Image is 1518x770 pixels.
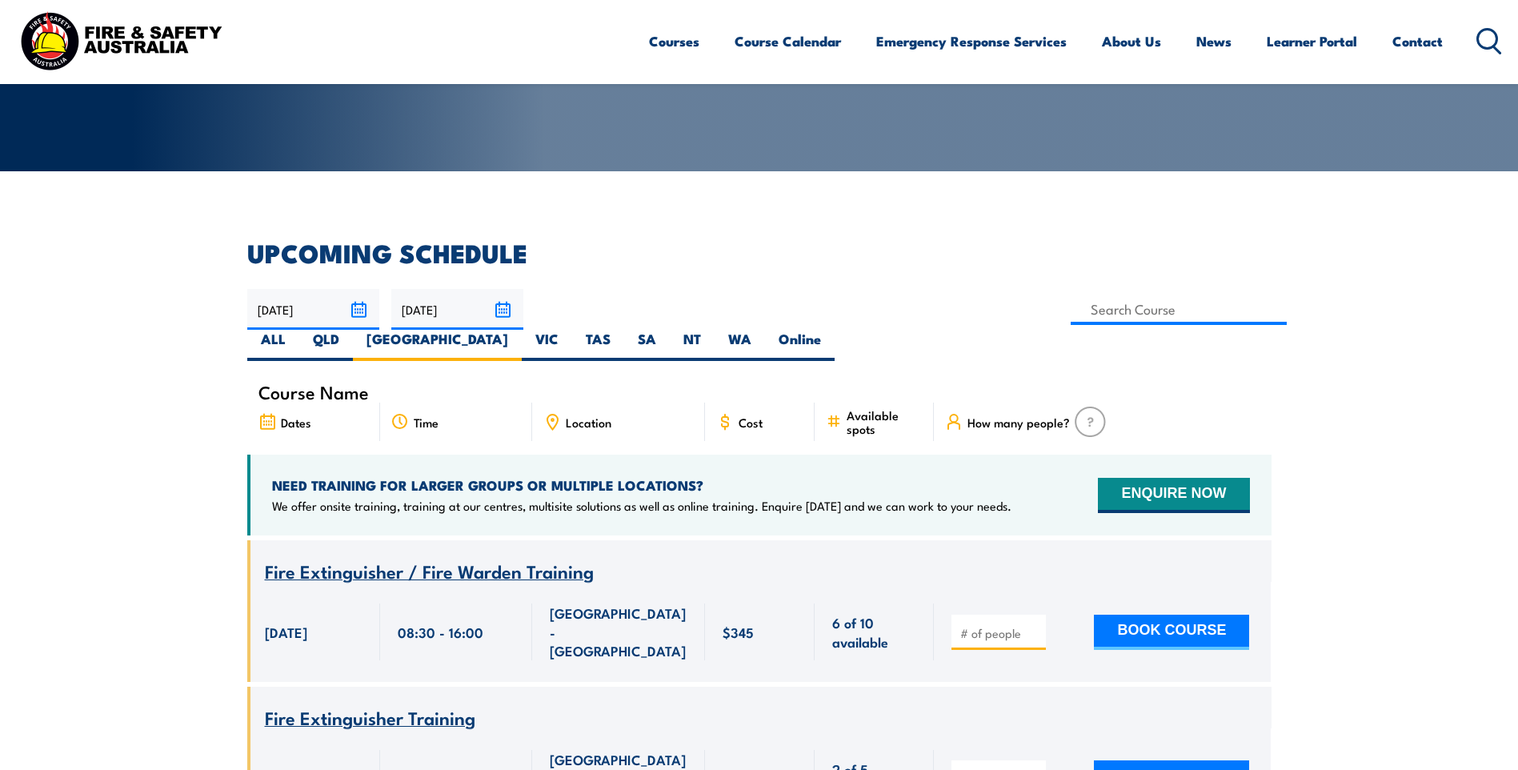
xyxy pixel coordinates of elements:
[715,330,765,361] label: WA
[265,708,475,728] a: Fire Extinguisher Training
[967,415,1070,429] span: How many people?
[670,330,715,361] label: NT
[566,415,611,429] span: Location
[272,476,1011,494] h4: NEED TRAINING FOR LARGER GROUPS OR MULTIPLE LOCATIONS?
[572,330,624,361] label: TAS
[1098,478,1249,513] button: ENQUIRE NOW
[247,289,379,330] input: From date
[847,408,923,435] span: Available spots
[258,385,369,399] span: Course Name
[265,704,475,731] span: Fire Extinguisher Training
[265,557,594,584] span: Fire Extinguisher / Fire Warden Training
[550,604,687,660] span: [GEOGRAPHIC_DATA] - [GEOGRAPHIC_DATA]
[272,498,1011,514] p: We offer onsite training, training at our centres, multisite solutions as well as online training...
[1071,294,1288,325] input: Search Course
[1196,20,1232,62] a: News
[265,562,594,582] a: Fire Extinguisher / Fire Warden Training
[876,20,1067,62] a: Emergency Response Services
[281,415,311,429] span: Dates
[247,330,299,361] label: ALL
[353,330,522,361] label: [GEOGRAPHIC_DATA]
[522,330,572,361] label: VIC
[832,613,916,651] span: 6 of 10 available
[414,415,439,429] span: Time
[624,330,670,361] label: SA
[765,330,835,361] label: Online
[960,625,1040,641] input: # of people
[1094,615,1249,650] button: BOOK COURSE
[1102,20,1161,62] a: About Us
[391,289,523,330] input: To date
[1267,20,1357,62] a: Learner Portal
[398,623,483,641] span: 08:30 - 16:00
[649,20,699,62] a: Courses
[739,415,763,429] span: Cost
[265,623,307,641] span: [DATE]
[735,20,841,62] a: Course Calendar
[247,241,1272,263] h2: UPCOMING SCHEDULE
[299,330,353,361] label: QLD
[723,623,754,641] span: $345
[1392,20,1443,62] a: Contact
